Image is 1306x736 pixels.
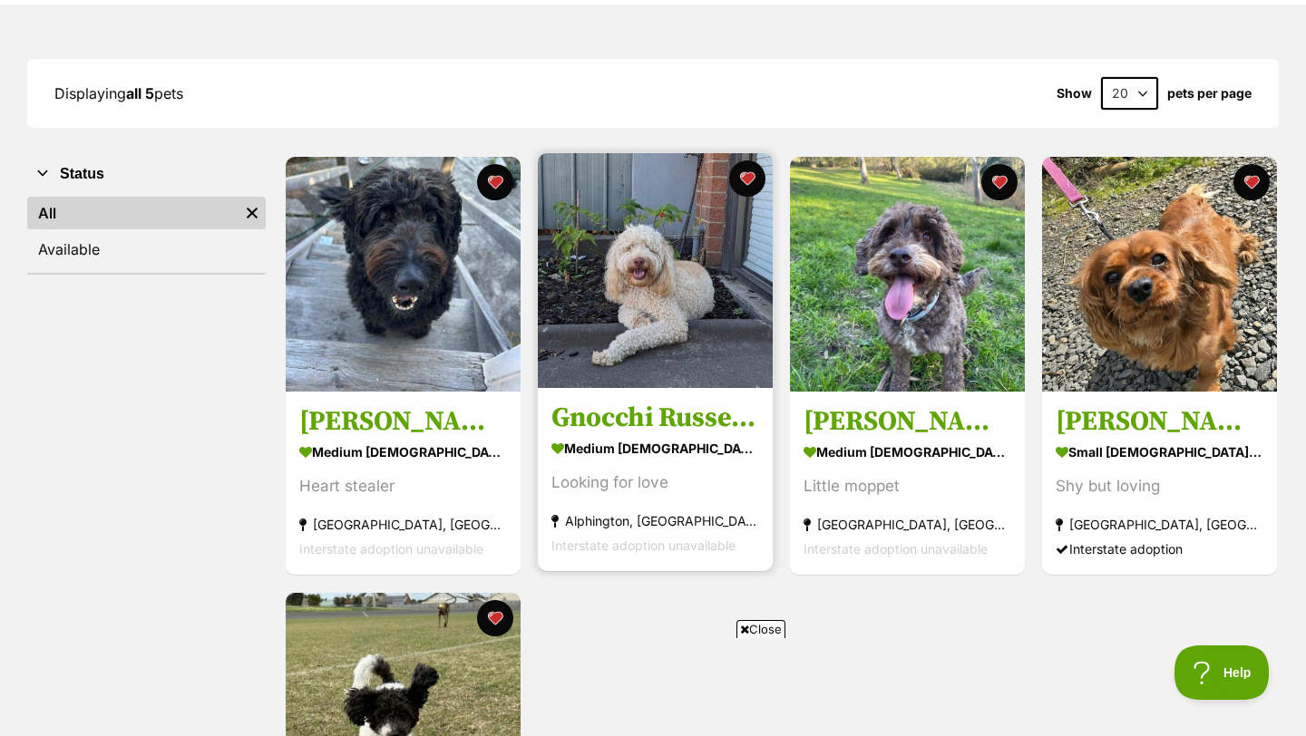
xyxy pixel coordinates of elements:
[1167,86,1252,101] label: pets per page
[551,436,759,462] div: medium [DEMOGRAPHIC_DATA] Dog
[729,160,765,197] button: favourite
[299,542,483,557] span: Interstate adoption unavailable
[286,392,521,576] a: [PERSON_NAME] medium [DEMOGRAPHIC_DATA] Dog Heart stealer [GEOGRAPHIC_DATA], [GEOGRAPHIC_DATA] In...
[804,475,1011,499] div: Little moppet
[551,538,736,554] span: Interstate adoption unavailable
[981,164,1018,200] button: favourite
[1057,86,1092,101] span: Show
[286,157,521,392] img: Bodhi Quinnell
[27,233,266,266] a: Available
[27,162,266,186] button: Status
[1056,475,1263,499] div: Shy but loving
[736,620,785,638] span: Close
[239,197,266,229] a: Remove filter
[804,513,1011,537] div: [GEOGRAPHIC_DATA], [GEOGRAPHIC_DATA]
[1056,405,1263,440] h3: [PERSON_NAME]
[551,509,759,534] div: Alphington, [GEOGRAPHIC_DATA]
[1056,440,1263,466] div: small [DEMOGRAPHIC_DATA] Dog
[27,197,239,229] a: All
[299,475,507,499] div: Heart stealer
[804,440,1011,466] div: medium [DEMOGRAPHIC_DATA] Dog
[54,84,183,102] span: Displaying pets
[299,405,507,440] h3: [PERSON_NAME]
[538,153,773,388] img: Gnocchi Russelton
[1042,157,1277,392] img: Lizzie
[27,193,266,273] div: Status
[477,164,513,200] button: favourite
[126,84,154,102] strong: all 5
[804,542,988,557] span: Interstate adoption unavailable
[790,392,1025,576] a: [PERSON_NAME] medium [DEMOGRAPHIC_DATA] Dog Little moppet [GEOGRAPHIC_DATA], [GEOGRAPHIC_DATA] In...
[477,600,513,636] button: favourite
[1042,392,1277,576] a: [PERSON_NAME] small [DEMOGRAPHIC_DATA] Dog Shy but loving [GEOGRAPHIC_DATA], [GEOGRAPHIC_DATA] In...
[1233,164,1270,200] button: favourite
[551,471,759,496] div: Looking for love
[790,157,1025,392] img: Milo Russelton
[1056,537,1263,562] div: Interstate adoption
[323,645,983,727] iframe: Advertisement
[299,513,507,537] div: [GEOGRAPHIC_DATA], [GEOGRAPHIC_DATA]
[1174,645,1270,700] iframe: Help Scout Beacon - Open
[299,440,507,466] div: medium [DEMOGRAPHIC_DATA] Dog
[804,405,1011,440] h3: [PERSON_NAME]
[1056,513,1263,537] div: [GEOGRAPHIC_DATA], [GEOGRAPHIC_DATA]
[551,402,759,436] h3: Gnocchi Russelton
[538,388,773,572] a: Gnocchi Russelton medium [DEMOGRAPHIC_DATA] Dog Looking for love Alphington, [GEOGRAPHIC_DATA] In...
